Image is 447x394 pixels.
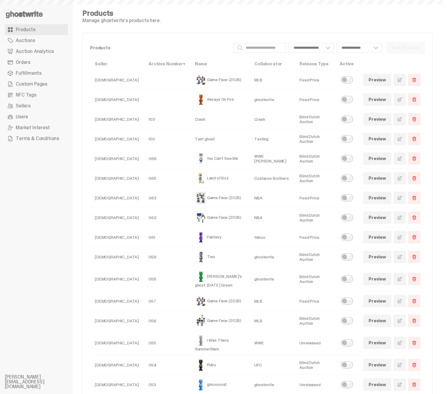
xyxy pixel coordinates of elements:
[5,35,68,46] a: Auctions
[144,291,190,311] td: 057
[408,133,420,145] button: Delete Product
[408,94,420,106] button: Delete Product
[16,38,35,43] span: Auctions
[90,70,144,90] td: [DEMOGRAPHIC_DATA]
[408,295,420,307] button: Delete Product
[195,251,207,263] img: Two
[249,291,295,311] td: MLB
[363,94,391,106] a: Preview
[249,311,295,331] td: MLB
[249,355,295,375] td: UFC
[144,331,190,355] td: 055
[295,291,335,311] td: Fixed Price
[195,212,207,224] img: Game Face (2025)
[295,355,335,375] td: Blind Dutch Auction
[144,208,190,228] td: 062
[408,379,420,391] button: Delete Product
[363,192,391,204] a: Preview
[5,46,68,57] a: Auction Analytics
[408,315,420,327] button: Delete Product
[408,113,420,125] button: Delete Product
[249,267,295,291] td: ghostwrite
[5,100,68,111] a: Sellers
[295,267,335,291] td: Blind Dutch Auction
[5,375,78,389] li: [PERSON_NAME][EMAIL_ADDRESS][DOMAIN_NAME]
[195,271,207,283] img: Schrödinger's ghost: Sunday Green
[295,331,335,355] td: Unreleased
[16,49,54,54] span: Auction Analytics
[5,133,68,144] a: Terms & Conditions
[144,247,190,267] td: 059
[90,188,144,208] td: [DEMOGRAPHIC_DATA]
[249,331,295,355] td: WWE
[190,70,250,90] td: Game Face (2025)
[90,228,144,247] td: [DEMOGRAPHIC_DATA]
[363,153,391,165] a: Preview
[82,18,161,23] p: Manage ghostwrite's products here.
[249,188,295,208] td: NBA
[16,27,35,32] span: Products
[408,153,420,165] button: Delete Product
[16,114,28,119] span: Users
[363,251,391,263] a: Preview
[190,90,250,110] td: Always On Fire
[90,208,144,228] td: [DEMOGRAPHIC_DATA]
[148,61,185,67] a: Archive Number▾
[295,149,335,169] td: Blind Dutch Auction
[144,228,190,247] td: 061
[16,103,31,108] span: Sellers
[363,172,391,184] a: Preview
[363,74,391,86] a: Preview
[190,267,250,291] td: [PERSON_NAME]'s ghost: [DATE] Green
[90,355,144,375] td: [DEMOGRAPHIC_DATA]
[363,359,391,371] a: Preview
[249,110,295,129] td: Crash
[340,61,354,67] a: Active
[249,90,295,110] td: ghostwrite
[295,90,335,110] td: Fixed Price
[90,267,144,291] td: [DEMOGRAPHIC_DATA]
[249,129,295,149] td: Testing
[363,315,391,327] a: Preview
[363,212,391,224] a: Preview
[408,172,420,184] button: Delete Product
[295,110,335,129] td: Blind Dutch Auction
[5,111,68,122] a: Users
[16,136,59,141] span: Terms & Conditions
[144,355,190,375] td: 054
[295,58,335,70] th: Release Type
[408,231,420,243] button: Delete Product
[295,169,335,188] td: Blind Dutch Auction
[195,153,207,165] img: You Can't See Me
[363,231,391,243] a: Preview
[190,355,250,375] td: Ruby
[16,125,50,130] span: Market Interest
[144,129,190,149] td: 100
[144,311,190,331] td: 056
[5,68,68,79] a: Fulfillments
[249,228,295,247] td: Yahoo
[195,74,207,86] img: Game Face (2025)
[190,208,250,228] td: Game Face (2025)
[90,331,144,355] td: [DEMOGRAPHIC_DATA]
[363,379,391,391] a: Preview
[195,192,207,204] img: Game Face (2025)
[144,110,190,129] td: 103
[195,295,207,307] img: Game Face (2025)
[195,334,207,346] img: I Was There SummerSlam
[249,169,295,188] td: Costacos Brothers
[144,267,190,291] td: 058
[90,311,144,331] td: [DEMOGRAPHIC_DATA]
[408,251,420,263] button: Delete Product
[295,311,335,331] td: Blind Dutch Auction
[295,228,335,247] td: Fixed Price
[190,311,250,331] td: Game Face (2025)
[190,149,250,169] td: You Can't See Me
[190,331,250,355] td: I Was There SummerSlam
[90,90,144,110] td: [DEMOGRAPHIC_DATA]
[363,113,391,125] a: Preview
[295,208,335,228] td: Blind Dutch Auction
[408,337,420,349] button: Delete Product
[408,359,420,371] button: Delete Product
[16,82,47,87] span: Custom Pages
